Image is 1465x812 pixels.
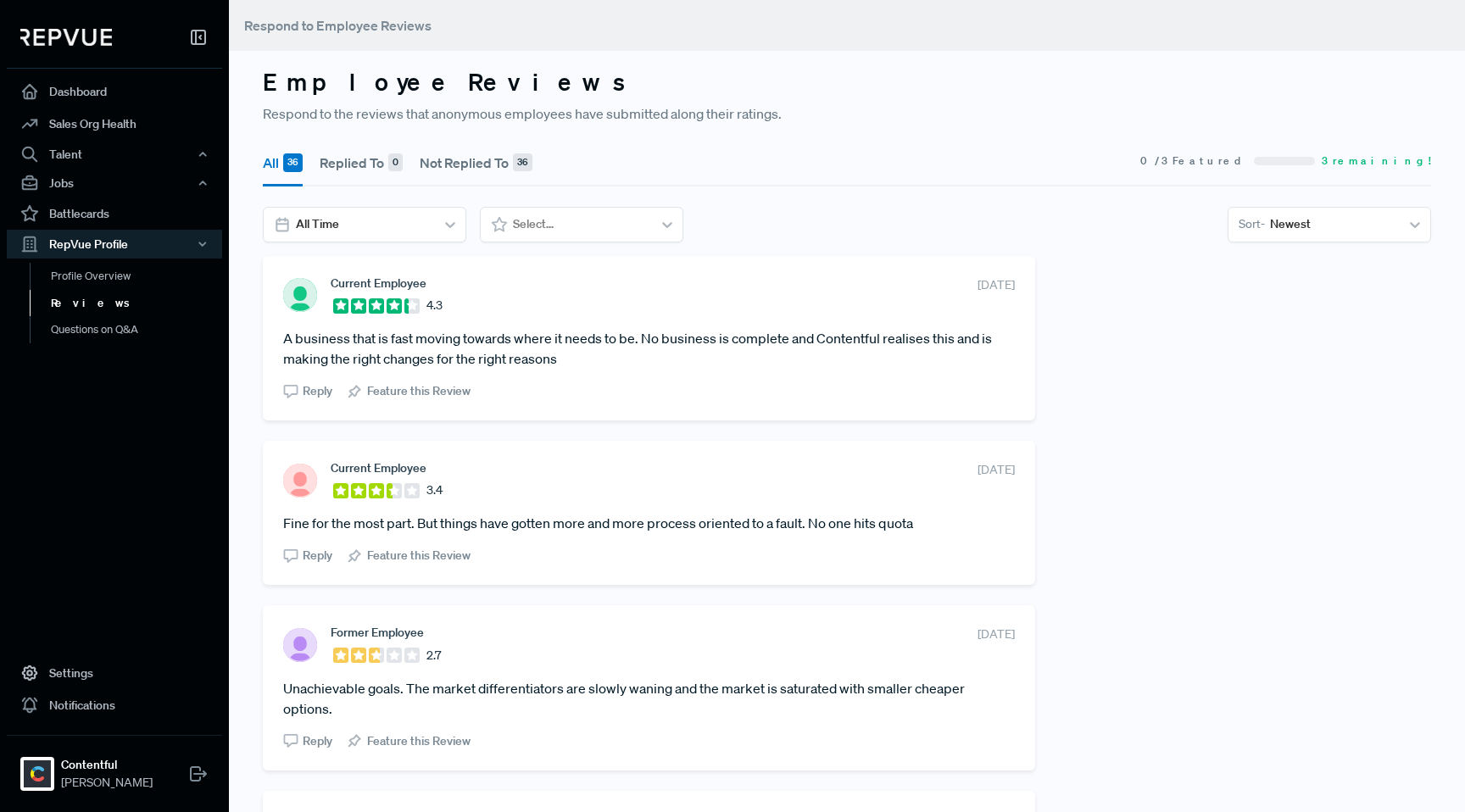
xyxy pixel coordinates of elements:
span: Feature this Review [367,732,471,750]
span: Sort - [1239,215,1265,233]
span: Current Employee [331,276,426,290]
a: Settings [7,657,222,689]
span: Current Employee [331,461,426,475]
a: Notifications [7,689,222,721]
div: 0 [388,153,403,172]
h3: Employee Reviews [263,68,1431,97]
span: Feature this Review [367,547,471,565]
a: Battlecards [7,197,222,230]
span: 2.7 [426,647,441,665]
a: Sales Org Health [7,108,222,140]
button: Talent [7,140,222,169]
div: 36 [513,153,532,172]
span: Feature this Review [367,382,471,400]
span: [DATE] [978,626,1015,643]
span: Respond to Employee Reviews [244,17,432,34]
a: Reviews [30,290,245,317]
span: 3 remaining! [1322,153,1431,169]
span: Former Employee [331,626,424,639]
strong: Contentful [61,756,153,774]
img: Contentful [24,760,51,787]
button: Not Replied To 36 [420,139,532,186]
span: 0 / 3 Featured [1140,153,1247,169]
span: Reply [303,382,332,400]
article: A business that is fast moving towards where it needs to be. No business is complete and Contentf... [283,328,1015,369]
span: [DATE] [978,276,1015,294]
a: Questions on Q&A [30,316,245,343]
span: [PERSON_NAME] [61,774,153,792]
span: 3.4 [426,481,443,499]
div: 36 [283,153,303,172]
span: Reply [303,732,332,750]
button: All 36 [263,139,303,186]
img: RepVue [20,29,112,46]
button: Jobs [7,169,222,197]
a: Profile Overview [30,263,245,290]
button: Replied To 0 [320,139,403,186]
a: ContentfulContentful[PERSON_NAME] [7,735,222,798]
a: Dashboard [7,75,222,108]
span: 4.3 [426,297,443,314]
article: Fine for the most part. But things have gotten more and more process oriented to a fault. No one ... [283,513,1015,533]
article: Unachievable goals. The market differentiators are slowly waning and the market is saturated with... [283,678,1015,719]
span: [DATE] [978,461,1015,479]
span: Reply [303,547,332,565]
button: RepVue Profile [7,230,222,259]
p: Respond to the reviews that anonymous employees have submitted along their ratings. [263,103,1431,124]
